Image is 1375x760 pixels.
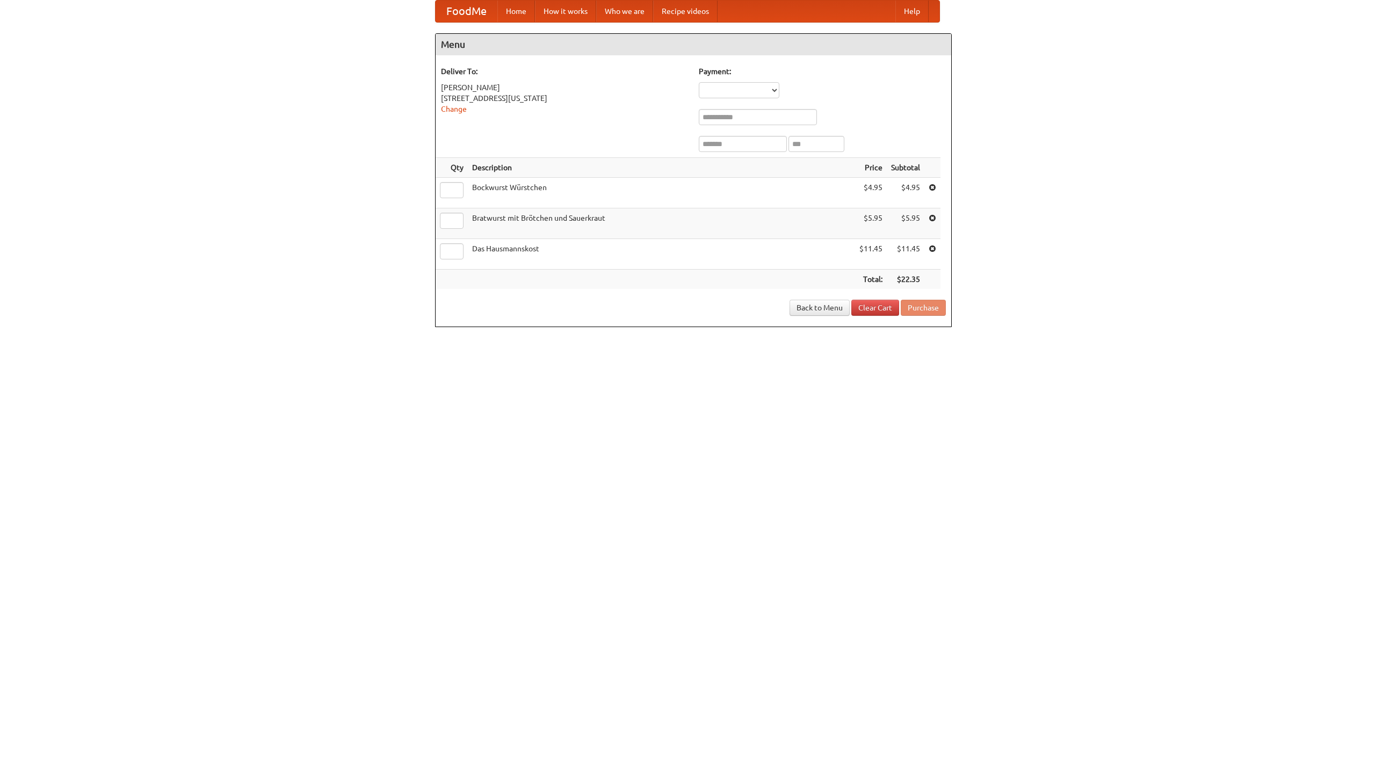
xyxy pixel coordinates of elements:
[436,158,468,178] th: Qty
[441,93,688,104] div: [STREET_ADDRESS][US_STATE]
[887,208,924,239] td: $5.95
[855,270,887,289] th: Total:
[895,1,929,22] a: Help
[699,66,946,77] h5: Payment:
[887,270,924,289] th: $22.35
[855,208,887,239] td: $5.95
[851,300,899,316] a: Clear Cart
[441,66,688,77] h5: Deliver To:
[535,1,596,22] a: How it works
[468,208,855,239] td: Bratwurst mit Brötchen und Sauerkraut
[468,178,855,208] td: Bockwurst Würstchen
[653,1,718,22] a: Recipe videos
[790,300,850,316] a: Back to Menu
[855,178,887,208] td: $4.95
[855,158,887,178] th: Price
[436,34,951,55] h4: Menu
[497,1,535,22] a: Home
[436,1,497,22] a: FoodMe
[468,239,855,270] td: Das Hausmannskost
[468,158,855,178] th: Description
[441,105,467,113] a: Change
[855,239,887,270] td: $11.45
[887,158,924,178] th: Subtotal
[887,178,924,208] td: $4.95
[901,300,946,316] button: Purchase
[596,1,653,22] a: Who we are
[887,239,924,270] td: $11.45
[441,82,688,93] div: [PERSON_NAME]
